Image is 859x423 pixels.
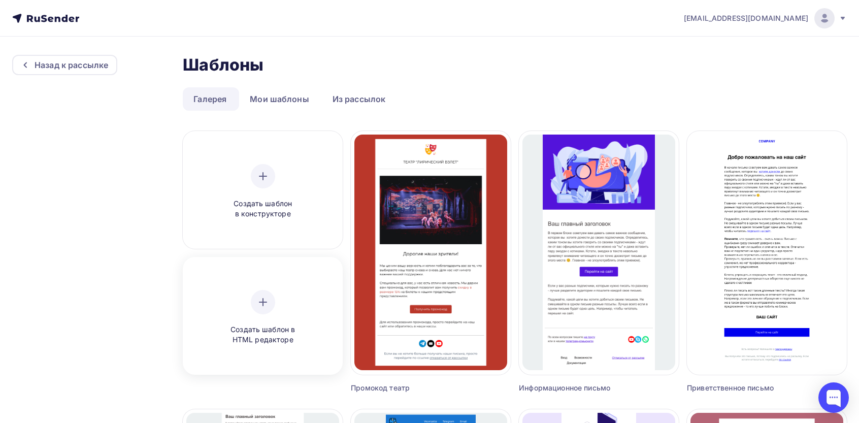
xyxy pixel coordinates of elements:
[519,383,639,393] div: Информационное письмо
[322,87,397,111] a: Из рассылок
[684,13,808,23] span: [EMAIL_ADDRESS][DOMAIN_NAME]
[239,87,320,111] a: Мои шаблоны
[183,87,237,111] a: Галерея
[215,199,311,219] span: Создать шаблон в конструкторе
[351,383,471,393] div: Промокод театр
[183,55,263,75] h2: Шаблоны
[687,383,807,393] div: Приветственное письмо
[684,8,847,28] a: [EMAIL_ADDRESS][DOMAIN_NAME]
[35,59,108,71] div: Назад к рассылке
[215,324,311,345] span: Создать шаблон в HTML редакторе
